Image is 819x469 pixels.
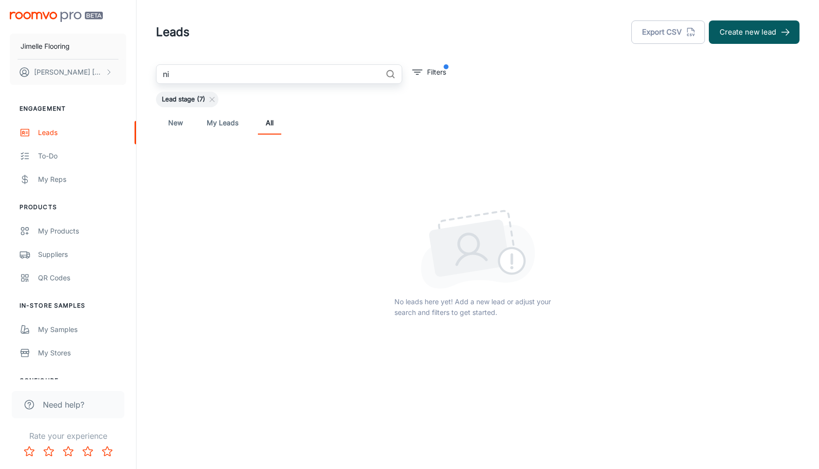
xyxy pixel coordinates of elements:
[207,111,238,135] a: My Leads
[164,111,187,135] a: New
[10,34,126,59] button: Jimelle Flooring
[410,64,448,80] button: filter
[58,442,78,461] button: Rate 3 star
[19,442,39,461] button: Rate 1 star
[38,151,126,161] div: To-do
[8,430,128,442] p: Rate your experience
[258,111,281,135] a: All
[38,226,126,236] div: My Products
[38,324,126,335] div: My Samples
[156,64,382,84] input: Search
[631,20,705,44] button: Export CSV
[78,442,97,461] button: Rate 4 star
[421,210,535,289] img: lead_empty_state.png
[156,95,211,104] span: Lead stage (7)
[20,41,70,52] p: Jimelle Flooring
[38,174,126,185] div: My Reps
[97,442,117,461] button: Rate 5 star
[156,23,190,41] h1: Leads
[43,399,84,410] span: Need help?
[709,20,799,44] button: Create new lead
[39,442,58,461] button: Rate 2 star
[38,127,126,138] div: Leads
[156,92,218,107] div: Lead stage (7)
[34,67,103,78] p: [PERSON_NAME] [PERSON_NAME]
[38,273,126,283] div: QR Codes
[427,67,446,78] p: Filters
[38,249,126,260] div: Suppliers
[394,296,562,318] p: No leads here yet! Add a new lead or adjust your search and filters to get started.
[10,12,103,22] img: Roomvo PRO Beta
[38,348,126,358] div: My Stores
[10,59,126,85] button: [PERSON_NAME] [PERSON_NAME]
